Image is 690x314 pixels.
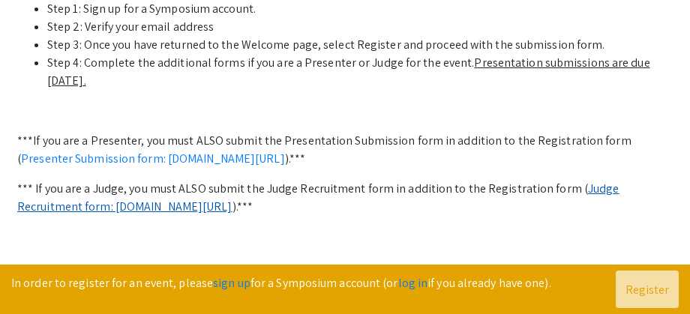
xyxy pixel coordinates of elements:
[47,54,685,90] li: Step 4: Complete the additional forms if you are a Presenter or Judge for the event.
[17,180,685,216] p: *** If you are a Judge, you must ALSO submit the Judge Recruitment form in addition to the Regist...
[17,132,685,168] p: ***If you are a Presenter, you must ALSO submit the Presentation Submission form in addition to t...
[213,275,250,291] a: sign up
[398,275,428,291] a: log in
[11,274,551,292] p: In order to register for an event, please for a Symposium account (or if you already have one).
[21,151,285,166] a: Presenter Submission form: [DOMAIN_NAME][URL]
[47,36,685,54] li: Step 3: Once you have returned to the Welcome page, select Register and proceed with the submissi...
[47,18,685,36] li: Step 2: Verify your email address
[616,271,679,308] button: Register
[11,247,64,303] iframe: Chat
